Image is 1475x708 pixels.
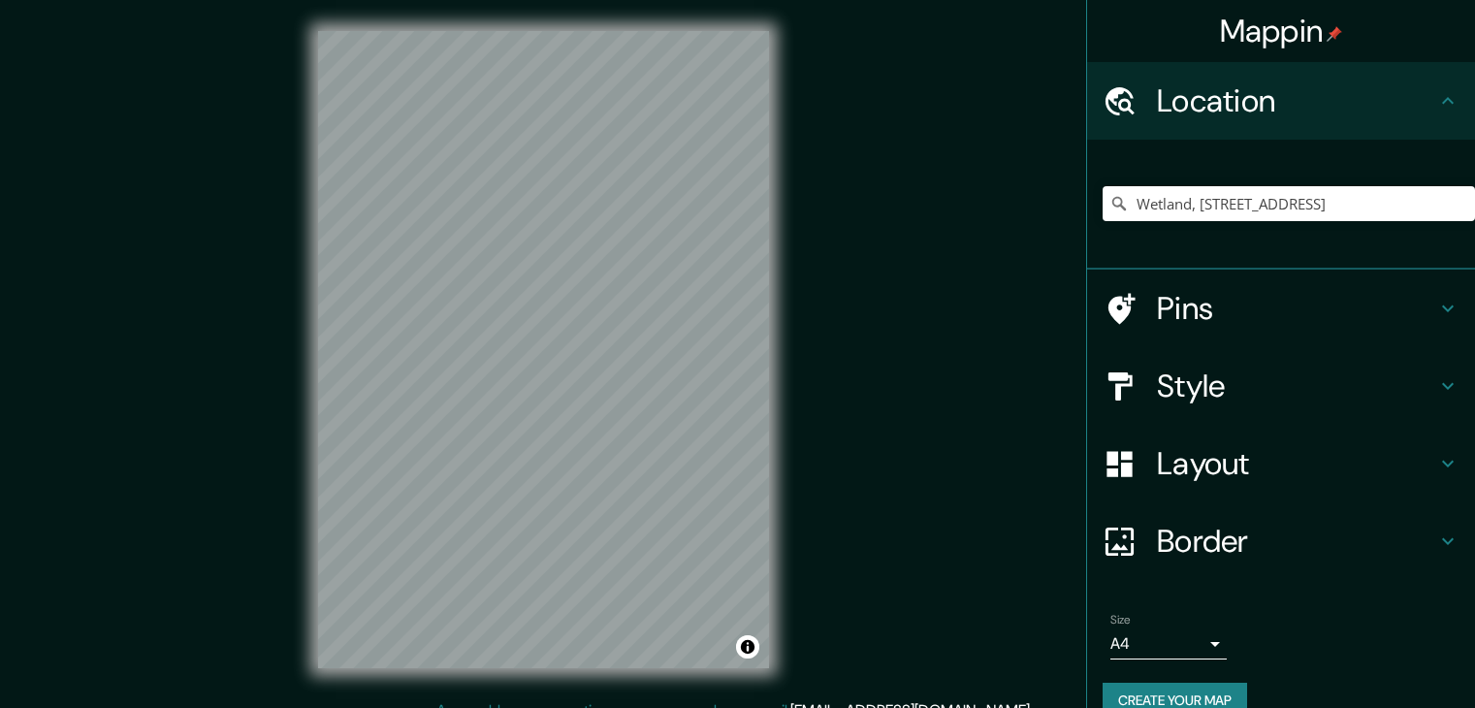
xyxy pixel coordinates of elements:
img: pin-icon.png [1327,26,1342,42]
div: Pins [1087,270,1475,347]
h4: Border [1157,522,1436,561]
canvas: Map [318,31,769,668]
div: Location [1087,62,1475,140]
div: Layout [1087,425,1475,502]
h4: Layout [1157,444,1436,483]
input: Pick your city or area [1103,186,1475,221]
h4: Pins [1157,289,1436,328]
h4: Mappin [1220,12,1343,50]
label: Size [1110,612,1131,628]
div: Style [1087,347,1475,425]
div: A4 [1110,628,1227,660]
h4: Style [1157,367,1436,405]
div: Border [1087,502,1475,580]
button: Toggle attribution [736,635,759,659]
iframe: Help widget launcher [1302,632,1454,687]
h4: Location [1157,81,1436,120]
